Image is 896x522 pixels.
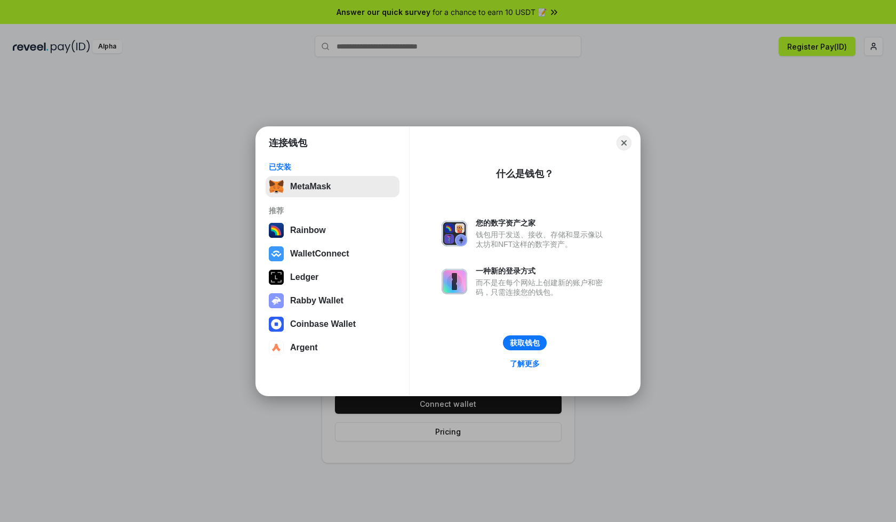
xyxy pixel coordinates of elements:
[269,270,284,285] img: svg+xml,%3Csvg%20xmlns%3D%22http%3A%2F%2Fwww.w3.org%2F2000%2Fsvg%22%20width%3D%2228%22%20height%3...
[269,223,284,238] img: svg+xml,%3Csvg%20width%3D%22120%22%20height%3D%22120%22%20viewBox%3D%220%200%20120%20120%22%20fil...
[266,220,399,241] button: Rainbow
[290,182,331,191] div: MetaMask
[266,314,399,335] button: Coinbase Wallet
[510,338,540,348] div: 获取钱包
[269,246,284,261] img: svg+xml,%3Csvg%20width%3D%2228%22%20height%3D%2228%22%20viewBox%3D%220%200%2028%2028%22%20fill%3D...
[503,357,546,371] a: 了解更多
[290,343,318,352] div: Argent
[269,206,396,215] div: 推荐
[496,167,554,180] div: 什么是钱包？
[290,272,318,282] div: Ledger
[476,230,608,249] div: 钱包用于发送、接收、存储和显示像以太坊和NFT这样的数字资产。
[266,176,399,197] button: MetaMask
[442,221,467,246] img: svg+xml,%3Csvg%20xmlns%3D%22http%3A%2F%2Fwww.w3.org%2F2000%2Fsvg%22%20fill%3D%22none%22%20viewBox...
[510,359,540,368] div: 了解更多
[266,290,399,311] button: Rabby Wallet
[476,278,608,297] div: 而不是在每个网站上创建新的账户和密码，只需连接您的钱包。
[290,319,356,329] div: Coinbase Wallet
[476,218,608,228] div: 您的数字资产之家
[290,249,349,259] div: WalletConnect
[266,243,399,264] button: WalletConnect
[476,266,608,276] div: 一种新的登录方式
[269,179,284,194] img: svg+xml,%3Csvg%20fill%3D%22none%22%20height%3D%2233%22%20viewBox%3D%220%200%2035%2033%22%20width%...
[266,267,399,288] button: Ledger
[269,317,284,332] img: svg+xml,%3Csvg%20width%3D%2228%22%20height%3D%2228%22%20viewBox%3D%220%200%2028%2028%22%20fill%3D...
[269,293,284,308] img: svg+xml,%3Csvg%20xmlns%3D%22http%3A%2F%2Fwww.w3.org%2F2000%2Fsvg%22%20fill%3D%22none%22%20viewBox...
[269,340,284,355] img: svg+xml,%3Csvg%20width%3D%2228%22%20height%3D%2228%22%20viewBox%3D%220%200%2028%2028%22%20fill%3D...
[290,296,343,306] div: Rabby Wallet
[266,337,399,358] button: Argent
[442,269,467,294] img: svg+xml,%3Csvg%20xmlns%3D%22http%3A%2F%2Fwww.w3.org%2F2000%2Fsvg%22%20fill%3D%22none%22%20viewBox...
[503,335,547,350] button: 获取钱包
[269,136,307,149] h1: 连接钱包
[269,162,396,172] div: 已安装
[617,135,631,150] button: Close
[290,226,326,235] div: Rainbow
